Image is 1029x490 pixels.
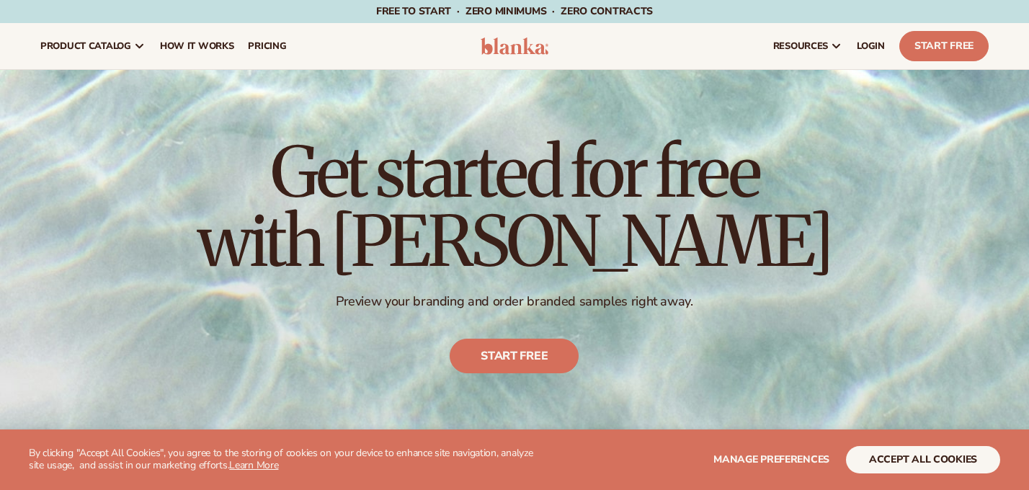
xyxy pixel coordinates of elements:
[29,447,534,472] p: By clicking "Accept All Cookies", you agree to the storing of cookies on your device to enhance s...
[846,446,1000,473] button: accept all cookies
[857,40,885,52] span: LOGIN
[899,31,989,61] a: Start Free
[160,40,234,52] span: How It Works
[376,4,653,18] span: Free to start · ZERO minimums · ZERO contracts
[773,40,828,52] span: resources
[153,23,241,69] a: How It Works
[481,37,548,55] img: logo
[33,23,153,69] a: product catalog
[40,40,131,52] span: product catalog
[248,40,286,52] span: pricing
[197,138,832,276] h1: Get started for free with [PERSON_NAME]
[713,453,829,466] span: Manage preferences
[713,446,829,473] button: Manage preferences
[197,293,832,310] p: Preview your branding and order branded samples right away.
[241,23,293,69] a: pricing
[450,339,579,373] a: Start free
[850,23,892,69] a: LOGIN
[766,23,850,69] a: resources
[229,458,278,472] a: Learn More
